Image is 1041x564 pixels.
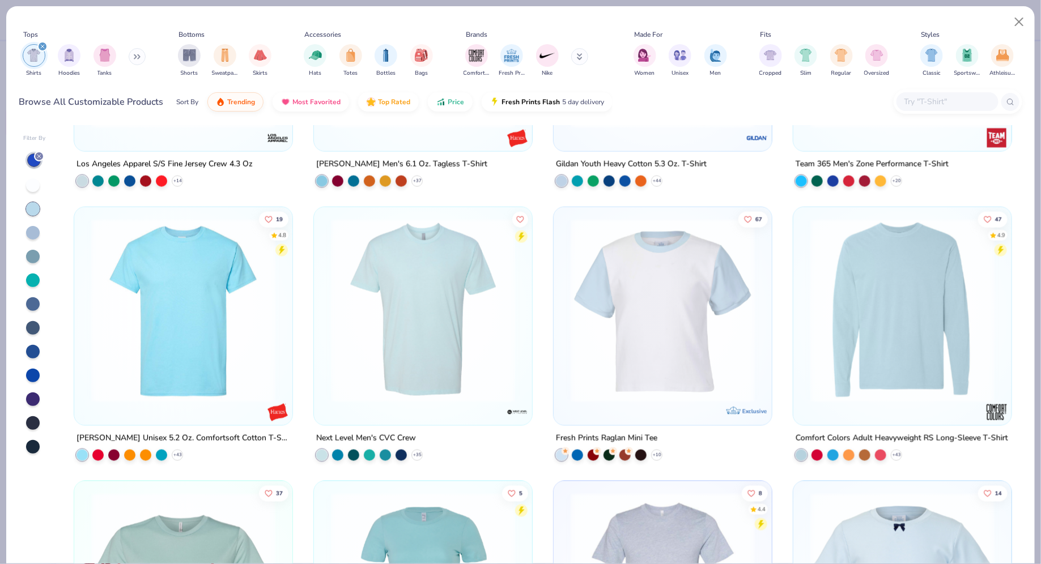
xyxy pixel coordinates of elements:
[742,408,767,415] span: Exclusive
[870,49,883,62] img: Oversized Image
[367,97,376,106] img: TopRated.gif
[23,44,45,78] button: filter button
[652,178,661,185] span: + 44
[536,44,559,78] button: filter button
[273,92,349,112] button: Most Favorited
[278,231,286,240] div: 4.8
[562,96,604,109] span: 5 day delivery
[800,49,812,62] img: Slim Image
[375,44,397,78] button: filter button
[464,44,490,78] button: filter button
[503,47,520,64] img: Fresh Prints Image
[258,211,288,227] button: Like
[58,44,80,78] div: filter for Hoodies
[410,44,433,78] div: filter for Bags
[521,219,716,403] img: 96e365ec-bce9-4dbe-9239-4cad9ecab670
[464,69,490,78] span: Comfort Colors
[709,49,722,62] img: Men Image
[997,231,1005,240] div: 4.9
[428,92,473,112] button: Price
[376,69,396,78] span: Bottles
[920,44,943,78] div: filter for Classic
[556,431,657,446] div: Fresh Prints Raglan Mini Tee
[275,216,282,222] span: 19
[173,452,181,459] span: + 43
[58,69,80,78] span: Hoodies
[923,69,941,78] span: Classic
[499,44,525,78] button: filter button
[94,44,116,78] button: filter button
[760,29,771,40] div: Fits
[978,485,1007,501] button: Like
[759,69,782,78] span: Cropped
[536,44,559,78] div: filter for Nike
[468,47,485,64] img: Comfort Colors Image
[380,49,392,62] img: Bottles Image
[796,157,949,172] div: Team 365 Men's Zone Performance T-Shirt
[339,44,362,78] div: filter for Totes
[903,95,991,108] input: Try "T-Shirt"
[266,401,289,424] img: Hanes logo
[99,49,111,62] img: Tanks Image
[26,69,41,78] span: Shirts
[378,97,410,106] span: Top Rated
[892,452,900,459] span: + 43
[921,29,940,40] div: Styles
[219,49,231,62] img: Sweatpants Image
[27,49,40,62] img: Shirts Image
[925,49,938,62] img: Classic Image
[466,29,487,40] div: Brands
[316,157,487,172] div: [PERSON_NAME] Men's 6.1 Oz. Tagless T-Shirt
[181,69,198,78] span: Shorts
[954,44,980,78] button: filter button
[565,219,760,403] img: 372c442f-4709-43a0-a3c3-e62400d2224e
[23,29,38,40] div: Tops
[490,97,499,106] img: flash.gif
[830,44,853,78] button: filter button
[954,69,980,78] span: Sportswear
[292,97,341,106] span: Most Favorited
[831,69,852,78] span: Regular
[519,490,522,496] span: 5
[634,44,656,78] div: filter for Women
[254,49,267,62] img: Skirts Image
[704,44,727,78] div: filter for Men
[358,92,419,112] button: Top Rated
[179,29,205,40] div: Bottoms
[173,178,181,185] span: + 14
[995,216,1001,222] span: 47
[746,127,768,149] img: Gildan logo
[339,44,362,78] button: filter button
[345,49,357,62] img: Totes Image
[212,69,238,78] span: Sweatpants
[253,69,267,78] span: Skirts
[864,44,890,78] div: filter for Oversized
[794,44,817,78] button: filter button
[502,97,560,106] span: Fresh Prints Flash
[178,44,201,78] div: filter for Shorts
[305,29,342,40] div: Accessories
[760,219,956,403] img: aca898b9-9bd9-4bfb-a84f-c257cedc7701
[954,44,980,78] div: filter for Sportswear
[738,211,767,227] button: Like
[758,490,762,496] span: 8
[755,216,762,222] span: 67
[304,44,326,78] button: filter button
[275,490,282,496] span: 37
[556,157,707,172] div: Gildan Youth Heavy Cotton 5.3 Oz. T-Shirt
[19,95,164,109] div: Browse All Customizable Products
[415,69,428,78] span: Bags
[325,219,521,403] img: d76066c4-8a12-4cff-92bc-d4bb27ddc6ee
[413,178,421,185] span: + 37
[638,49,651,62] img: Women Image
[266,127,289,149] img: Los Angeles Apparel logo
[764,49,777,62] img: Cropped Image
[258,485,288,501] button: Like
[482,92,613,112] button: Fresh Prints Flash5 day delivery
[796,431,1008,446] div: Comfort Colors Adult Heavyweight RS Long-Sleeve T-Shirt
[499,69,525,78] span: Fresh Prints
[316,431,416,446] div: Next Level Men's CVC Crew
[281,97,290,106] img: most_fav.gif
[794,44,817,78] div: filter for Slim
[542,69,553,78] span: Nike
